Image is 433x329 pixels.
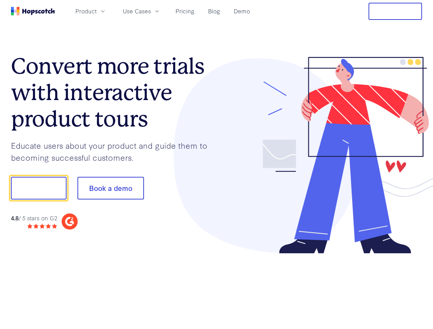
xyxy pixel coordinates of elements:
p: Educate users about your product and guide them to becoming successful customers. [11,139,217,163]
button: Free Trial [369,3,422,20]
strong: 4.8 [11,214,19,222]
span: Use Cases [123,7,151,15]
button: Product [71,5,110,17]
div: / 5 stars on G2 [11,214,57,222]
button: Show me! [11,177,67,199]
button: Use Cases [119,5,165,17]
h1: Convert more trials with interactive product tours [11,53,217,132]
a: Blog [205,5,223,17]
a: Demo [231,5,253,17]
a: Pricing [173,5,197,17]
a: Home [11,7,55,15]
button: Book a demo [77,177,144,199]
span: Product [75,7,97,15]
